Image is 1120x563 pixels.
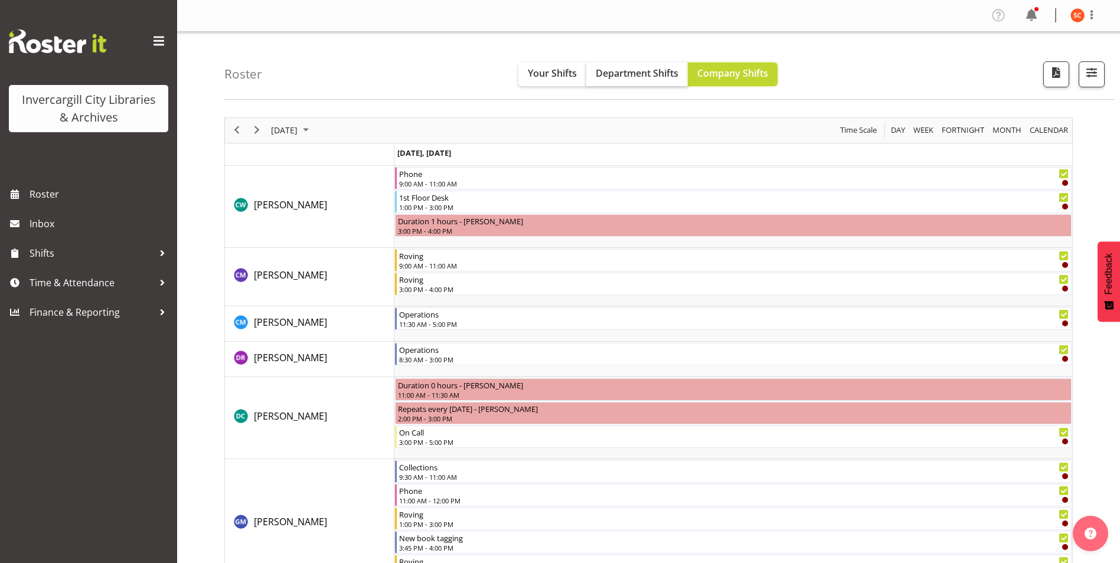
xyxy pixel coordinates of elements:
[399,261,1069,270] div: 9:00 AM - 11:00 AM
[399,284,1069,294] div: 3:00 PM - 4:00 PM
[254,351,327,365] a: [PERSON_NAME]
[30,274,154,292] span: Time & Attendance
[395,378,1072,401] div: Donald Cunningham"s event - Duration 0 hours - Donald Cunningham Begin From Thursday, September 1...
[254,315,327,329] a: [PERSON_NAME]
[1070,8,1085,22] img: serena-casey11690.jpg
[30,244,154,262] span: Shifts
[395,508,1072,530] div: Gabriel McKay Smith"s event - Roving Begin From Thursday, September 18, 2025 at 1:00:00 PM GMT+12...
[395,460,1072,483] div: Gabriel McKay Smith"s event - Collections Begin From Thursday, September 18, 2025 at 9:30:00 AM G...
[889,123,907,138] button: Timeline Day
[399,308,1069,320] div: Operations
[838,123,879,138] button: Time Scale
[399,496,1069,505] div: 11:00 AM - 12:00 PM
[254,515,327,529] a: [PERSON_NAME]
[1098,241,1120,322] button: Feedback - Show survey
[254,198,327,211] span: [PERSON_NAME]
[528,67,577,80] span: Your Shifts
[254,316,327,329] span: [PERSON_NAME]
[398,414,1069,423] div: 2:00 PM - 3:00 PM
[941,123,985,138] span: Fortnight
[688,63,778,86] button: Company Shifts
[247,118,267,143] div: next period
[398,215,1069,227] div: Duration 1 hours - [PERSON_NAME]
[398,402,1069,414] div: Repeats every [DATE] - [PERSON_NAME]
[249,123,265,138] button: Next
[399,191,1069,203] div: 1st Floor Desk
[399,273,1069,285] div: Roving
[912,123,935,138] span: Week
[267,118,316,143] div: September 18, 2025
[399,319,1069,329] div: 11:30 AM - 5:00 PM
[21,91,156,126] div: Invercargill City Libraries & Archives
[254,198,327,212] a: [PERSON_NAME]
[399,179,1069,188] div: 9:00 AM - 11:00 AM
[399,532,1069,544] div: New book tagging
[9,30,106,53] img: Rosterit website logo
[586,63,688,86] button: Department Shifts
[254,515,327,528] span: [PERSON_NAME]
[399,343,1069,355] div: Operations
[399,437,1069,447] div: 3:00 PM - 5:00 PM
[254,351,327,364] span: [PERSON_NAME]
[225,342,394,377] td: Debra Robinson resource
[399,461,1069,473] div: Collections
[399,485,1069,496] div: Phone
[30,185,171,203] span: Roster
[395,249,1072,271] div: Chamique Mamolo"s event - Roving Begin From Thursday, September 18, 2025 at 9:00:00 AM GMT+12:00 ...
[399,168,1069,179] div: Phone
[912,123,936,138] button: Timeline Week
[399,426,1069,438] div: On Call
[890,123,906,138] span: Day
[225,306,394,342] td: Cindy Mulrooney resource
[269,123,314,138] button: September 2025
[30,303,154,321] span: Finance & Reporting
[1103,253,1114,294] span: Feedback
[940,123,987,138] button: Fortnight
[395,402,1072,424] div: Donald Cunningham"s event - Repeats every thursday - Donald Cunningham Begin From Thursday, Septe...
[596,67,678,80] span: Department Shifts
[270,123,299,138] span: [DATE]
[224,67,262,81] h4: Roster
[395,484,1072,506] div: Gabriel McKay Smith"s event - Phone Begin From Thursday, September 18, 2025 at 11:00:00 AM GMT+12...
[1028,123,1070,138] button: Month
[1043,61,1069,87] button: Download a PDF of the roster for the current day
[991,123,1024,138] button: Timeline Month
[397,148,451,158] span: [DATE], [DATE]
[395,531,1072,554] div: Gabriel McKay Smith"s event - New book tagging Begin From Thursday, September 18, 2025 at 3:45:00...
[225,248,394,306] td: Chamique Mamolo resource
[399,508,1069,520] div: Roving
[227,118,247,143] div: previous period
[697,67,768,80] span: Company Shifts
[254,410,327,423] span: [PERSON_NAME]
[395,425,1072,448] div: Donald Cunningham"s event - On Call Begin From Thursday, September 18, 2025 at 3:00:00 PM GMT+12:...
[395,343,1072,365] div: Debra Robinson"s event - Operations Begin From Thursday, September 18, 2025 at 8:30:00 AM GMT+12:...
[30,215,171,233] span: Inbox
[399,472,1069,482] div: 9:30 AM - 11:00 AM
[399,250,1069,261] div: Roving
[398,390,1069,400] div: 11:00 AM - 11:30 AM
[254,268,327,282] a: [PERSON_NAME]
[1079,61,1105,87] button: Filter Shifts
[254,409,327,423] a: [PERSON_NAME]
[518,63,586,86] button: Your Shifts
[225,377,394,459] td: Donald Cunningham resource
[395,214,1072,237] div: Catherine Wilson"s event - Duration 1 hours - Catherine Wilson Begin From Thursday, September 18,...
[399,543,1069,552] div: 3:45 PM - 4:00 PM
[229,123,245,138] button: Previous
[991,123,1023,138] span: Month
[395,167,1072,189] div: Catherine Wilson"s event - Phone Begin From Thursday, September 18, 2025 at 9:00:00 AM GMT+12:00 ...
[839,123,878,138] span: Time Scale
[399,355,1069,364] div: 8:30 AM - 3:00 PM
[254,269,327,281] span: [PERSON_NAME]
[395,191,1072,213] div: Catherine Wilson"s event - 1st Floor Desk Begin From Thursday, September 18, 2025 at 1:00:00 PM G...
[395,307,1072,330] div: Cindy Mulrooney"s event - Operations Begin From Thursday, September 18, 2025 at 11:30:00 AM GMT+1...
[399,519,1069,529] div: 1:00 PM - 3:00 PM
[398,226,1069,235] div: 3:00 PM - 4:00 PM
[1085,528,1096,539] img: help-xxl-2.png
[398,379,1069,391] div: Duration 0 hours - [PERSON_NAME]
[1028,123,1069,138] span: calendar
[399,202,1069,212] div: 1:00 PM - 3:00 PM
[225,166,394,248] td: Catherine Wilson resource
[395,273,1072,295] div: Chamique Mamolo"s event - Roving Begin From Thursday, September 18, 2025 at 3:00:00 PM GMT+12:00 ...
